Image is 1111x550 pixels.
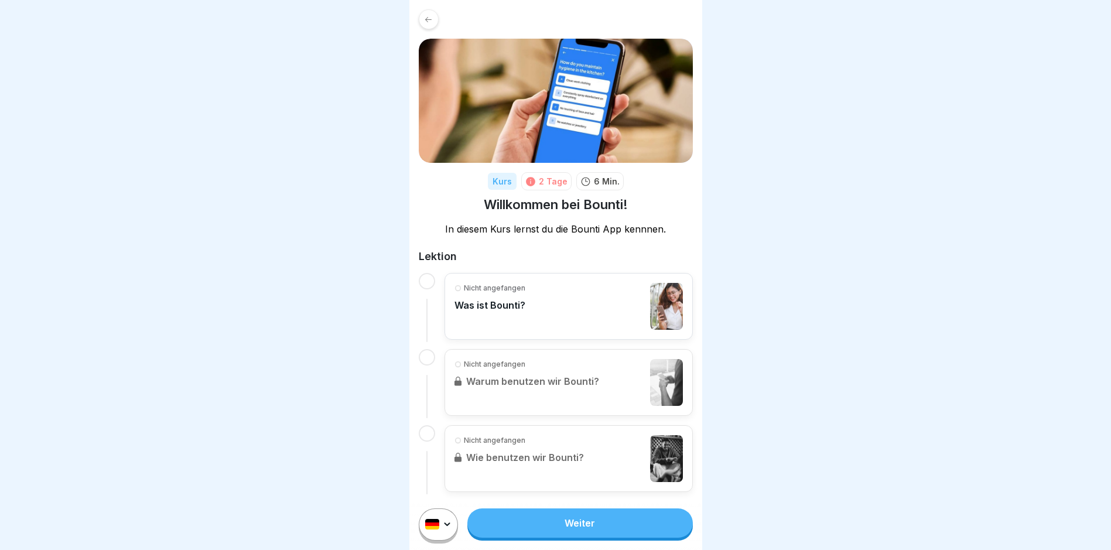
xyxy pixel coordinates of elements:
[650,283,683,330] img: cljrty16a013ueu01ep0uwpyx.jpg
[488,173,517,190] div: Kurs
[454,299,525,311] p: Was ist Bounti?
[419,223,693,235] p: In diesem Kurs lernst du die Bounti App kennnen.
[419,39,693,163] img: xh3bnih80d1pxcetv9zsuevg.png
[454,283,683,330] a: Nicht angefangenWas ist Bounti?
[464,283,525,293] p: Nicht angefangen
[419,250,693,264] h2: Lektion
[539,175,568,187] div: 2 Tage
[467,508,692,538] a: Weiter
[484,196,628,213] h1: Willkommen bei Bounti!
[594,175,620,187] p: 6 Min.
[425,520,439,530] img: de.svg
